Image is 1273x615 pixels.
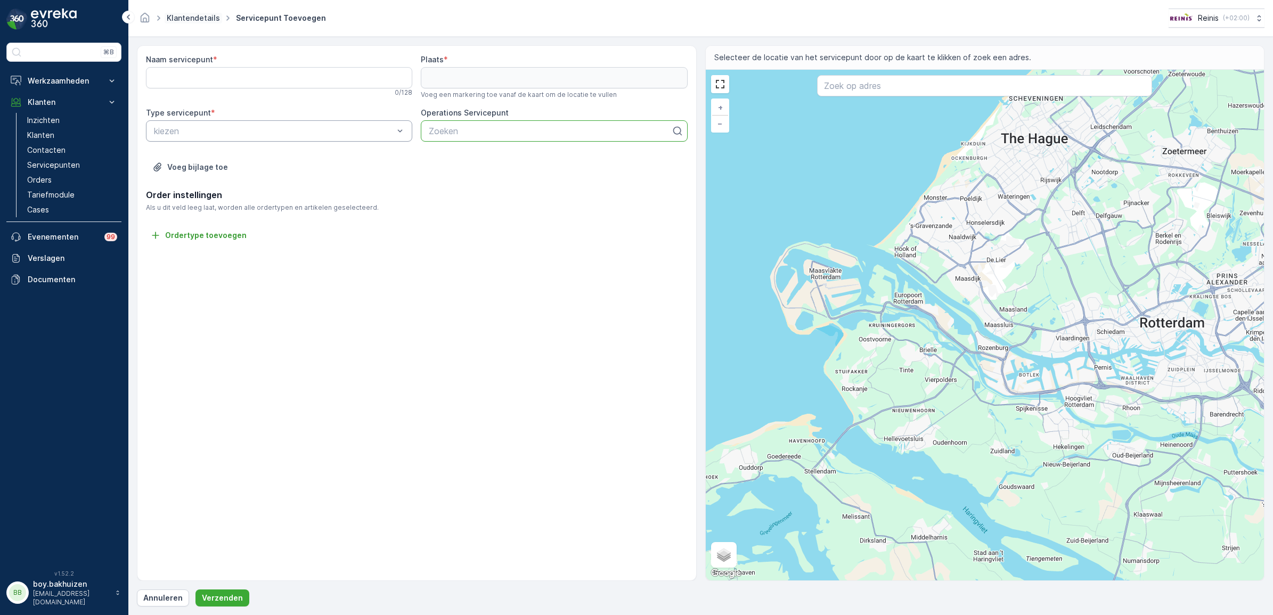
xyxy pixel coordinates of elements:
[27,175,52,185] p: Orders
[202,593,243,603] p: Verzenden
[234,13,328,23] span: Servicepunt toevoegen
[33,579,110,589] p: boy.bakhuizen
[165,230,247,241] p: Ordertype toevoegen
[6,9,28,30] img: logo
[421,55,444,64] label: Plaats
[23,173,121,187] a: Orders
[1223,14,1250,22] p: ( +02:00 )
[27,160,80,170] p: Servicepunten
[6,226,121,248] a: Evenementen99
[27,130,54,141] p: Klanten
[712,100,728,116] a: In zoomen
[6,570,121,577] span: v 1.52.2
[23,187,121,202] a: Tariefmodule
[154,125,394,137] p: kiezen
[6,70,121,92] button: Werkzaamheden
[714,52,1031,63] span: Selecteer de locatie van het servicepunt door op de kaart te klikken of zoek een adres.
[27,145,66,155] p: Contacten
[167,13,220,22] a: Klantendetails
[23,128,121,143] a: Klanten
[107,233,115,241] p: 99
[6,269,121,290] a: Documenten
[195,589,249,606] button: Verzenden
[28,253,117,264] p: Verslagen
[143,593,183,603] p: Annuleren
[708,567,744,580] img: Google
[421,108,509,117] label: Operations Servicepunt
[6,92,121,113] button: Klanten
[395,88,412,97] p: 0 / 128
[103,48,114,56] p: ⌘B
[146,55,213,64] label: Naam servicepunt
[1169,12,1194,24] img: Reinis-Logo-Vrijstaand_Tekengebied-1-copy2_aBO4n7j.png
[27,190,75,200] p: Tariefmodule
[146,229,251,242] button: Ordertype toevoegen
[27,204,49,215] p: Cases
[139,16,151,25] a: Startpagina
[28,76,100,86] p: Werkzaamheden
[146,159,234,176] button: Bestand uploaden
[28,232,98,242] p: Evenementen
[9,584,26,601] div: BB
[33,589,110,606] p: [EMAIL_ADDRESS][DOMAIN_NAME]
[137,589,189,606] button: Annuleren
[23,158,121,173] a: Servicepunten
[23,113,121,128] a: Inzichten
[708,567,744,580] a: Open this area in Google Maps (opens a new window)
[429,125,671,137] p: Zoeken
[421,91,617,99] span: Voeg een markering toe vanaf de kaart om de locatie te vullen
[146,108,211,117] label: Type servicepunt
[712,116,728,132] a: Uitzoomen
[718,103,723,112] span: +
[817,75,1152,96] input: Zoek op adres
[27,115,60,126] p: Inzichten
[167,162,228,173] p: Voeg bijlage toe
[1198,13,1219,23] p: Reinis
[23,143,121,158] a: Contacten
[31,9,77,30] img: logo_dark-DEwI_e13.png
[146,203,688,212] span: Als u dit veld leeg laat, worden alle ordertypen en artikelen geselecteerd.
[1169,9,1264,28] button: Reinis(+02:00)
[28,274,117,285] p: Documenten
[146,188,688,201] p: Order instellingen
[28,97,100,108] p: Klanten
[712,76,728,92] a: View Fullscreen
[6,248,121,269] a: Verslagen
[6,579,121,606] button: BBboy.bakhuizen[EMAIL_ADDRESS][DOMAIN_NAME]
[712,543,736,567] a: Layers
[23,202,121,217] a: Cases
[717,119,723,128] span: −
